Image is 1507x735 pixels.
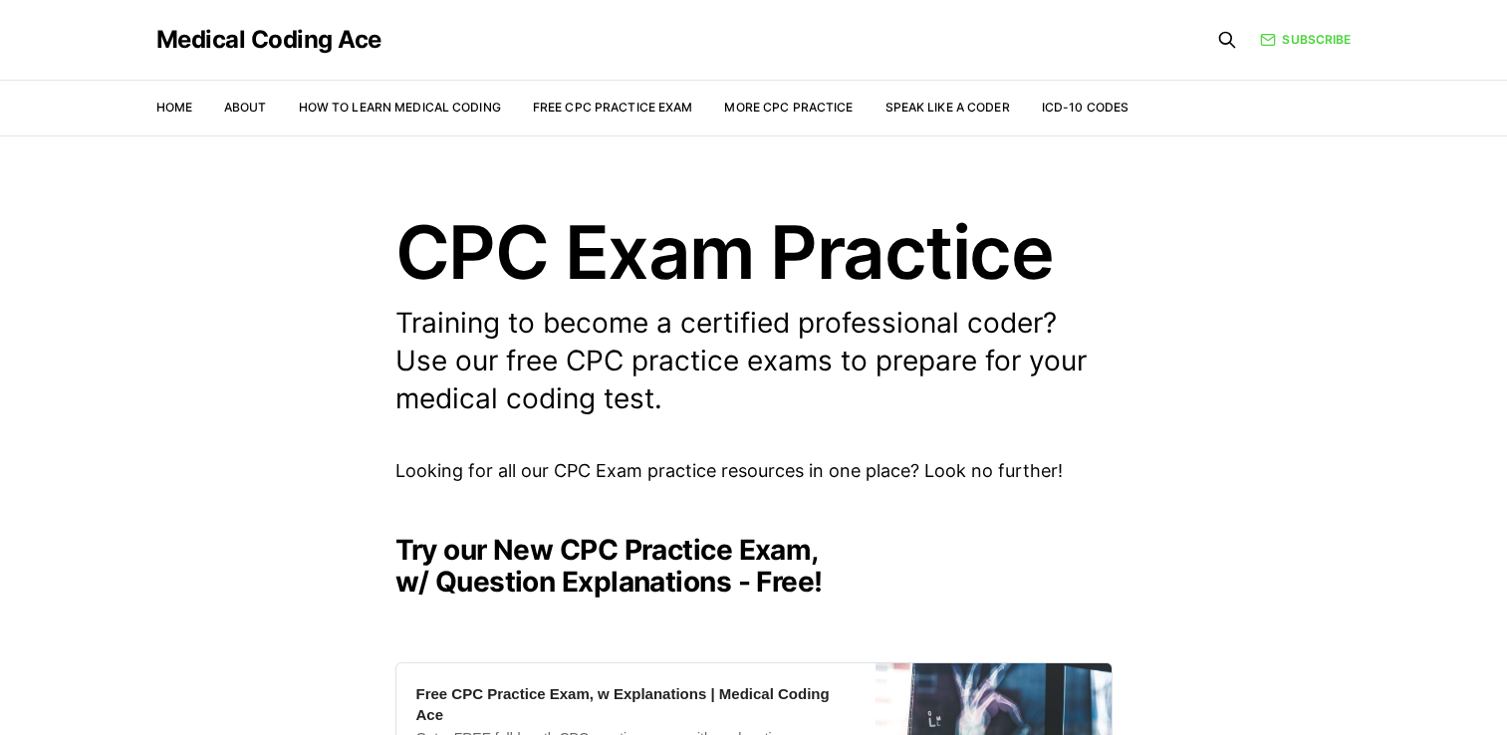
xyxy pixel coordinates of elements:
div: Free CPC Practice Exam, w Explanations | Medical Coding Ace [416,683,856,725]
a: About [224,100,267,115]
a: Medical Coding Ace [156,28,381,52]
a: Home [156,100,192,115]
a: Subscribe [1260,30,1351,49]
a: How to Learn Medical Coding [299,100,501,115]
a: Free CPC Practice Exam [533,100,693,115]
p: Training to become a certified professional coder? Use our free CPC practice exams to prepare for... [395,305,1113,417]
a: Speak Like a Coder [885,100,1010,115]
h1: CPC Exam Practice [395,215,1113,289]
h2: Try our New CPC Practice Exam, w/ Question Explanations - Free! [395,534,1113,598]
iframe: portal-trigger [1182,637,1507,735]
a: ICD-10 Codes [1042,100,1129,115]
p: Looking for all our CPC Exam practice resources in one place? Look no further! [395,457,1113,486]
a: More CPC Practice [724,100,853,115]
